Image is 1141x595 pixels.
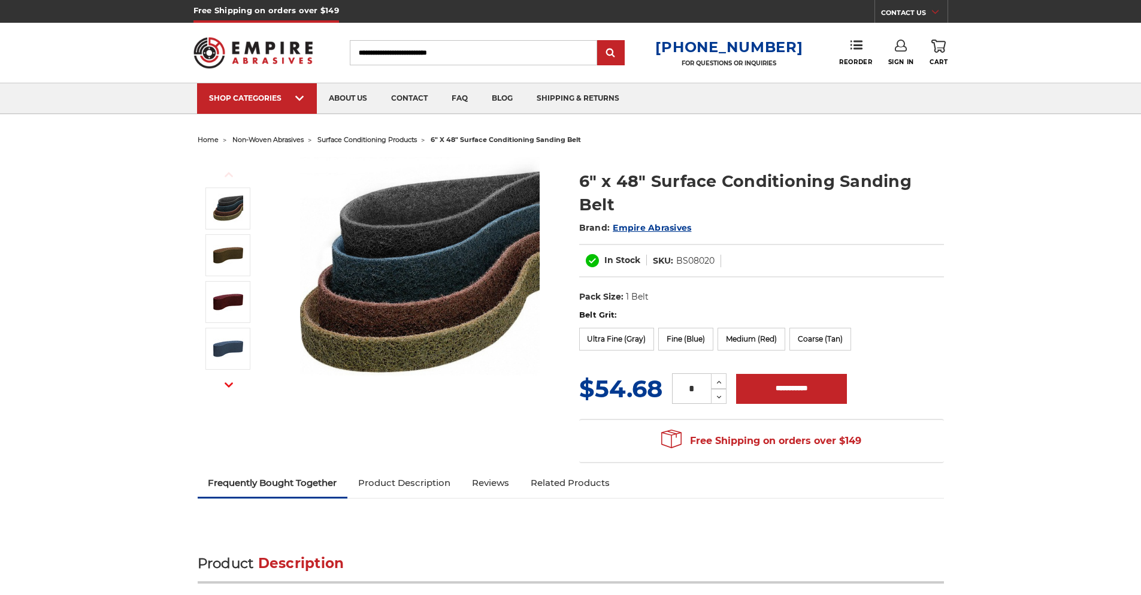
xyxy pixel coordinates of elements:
a: Frequently Bought Together [198,470,348,496]
a: Reorder [839,40,872,65]
img: 6"x48" Surface Conditioning Sanding Belts [213,194,243,223]
span: $54.68 [579,374,662,403]
span: Sign In [888,58,914,66]
h1: 6" x 48" Surface Conditioning Sanding Belt [579,170,944,216]
a: surface conditioning products [317,135,417,144]
img: Empire Abrasives [193,29,313,76]
a: Empire Abrasives [613,222,691,233]
img: 6"x48" Surface Conditioning Sanding Belts [300,157,540,396]
img: 6" x 48" Coarse Surface Conditioning Belt [213,240,243,270]
span: In Stock [604,255,640,265]
a: blog [480,83,525,114]
span: Brand: [579,222,610,233]
p: FOR QUESTIONS OR INQUIRIES [655,59,803,67]
label: Belt Grit: [579,309,944,321]
a: shipping & returns [525,83,631,114]
img: 6" x 48" Medium Surface Conditioning Belt [213,287,243,317]
input: Submit [599,41,623,65]
span: 6" x 48" surface conditioning sanding belt [431,135,581,144]
a: Related Products [520,470,621,496]
span: Description [258,555,344,572]
span: Cart [930,58,948,66]
a: home [198,135,219,144]
span: Reorder [839,58,872,66]
a: Cart [930,40,948,66]
dd: 1 Belt [626,291,649,303]
button: Previous [214,162,243,188]
a: [PHONE_NUMBER] [655,38,803,56]
a: non-woven abrasives [232,135,304,144]
a: Product Description [347,470,461,496]
a: CONTACT US [881,6,948,23]
span: Product [198,555,254,572]
div: SHOP CATEGORIES [209,93,305,102]
a: about us [317,83,379,114]
img: 6" x 48" Fine Surface Conditioning Belt [213,334,243,364]
dt: SKU: [653,255,673,267]
button: Next [214,372,243,398]
a: Reviews [461,470,520,496]
a: faq [440,83,480,114]
span: Free Shipping on orders over $149 [661,429,861,453]
a: contact [379,83,440,114]
dt: Pack Size: [579,291,624,303]
dd: BS08020 [676,255,715,267]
